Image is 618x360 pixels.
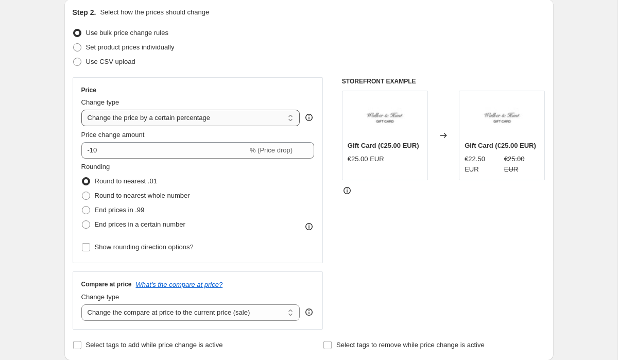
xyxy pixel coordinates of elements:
[81,131,145,139] span: Price change amount
[81,98,119,106] span: Change type
[73,7,96,18] h2: Step 2.
[342,77,545,85] h6: STOREFRONT EXAMPLE
[304,112,314,123] div: help
[136,281,223,288] button: What's the compare at price?
[348,142,419,149] span: Gift Card (€25.00 EUR)
[304,307,314,317] div: help
[504,155,525,173] span: €25.00 EUR
[100,7,209,18] p: Select how the prices should change
[95,192,190,199] span: Round to nearest whole number
[95,206,145,214] span: End prices in .99
[81,163,110,170] span: Rounding
[336,341,485,349] span: Select tags to remove while price change is active
[348,155,384,163] span: €25.00 EUR
[86,43,175,51] span: Set product prices individually
[465,142,536,149] span: Gift Card (€25.00 EUR)
[81,142,248,159] input: -15
[81,293,119,301] span: Change type
[364,96,405,138] img: GIFT_CARD_80x.jpg
[86,58,135,65] span: Use CSV upload
[81,86,96,94] h3: Price
[95,177,157,185] span: Round to nearest .01
[86,341,223,349] span: Select tags to add while price change is active
[81,280,132,288] h3: Compare at price
[465,155,485,173] span: €22.50 EUR
[482,96,523,138] img: GIFT_CARD_80x.jpg
[95,243,194,251] span: Show rounding direction options?
[95,220,185,228] span: End prices in a certain number
[86,29,168,37] span: Use bulk price change rules
[250,146,293,154] span: % (Price drop)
